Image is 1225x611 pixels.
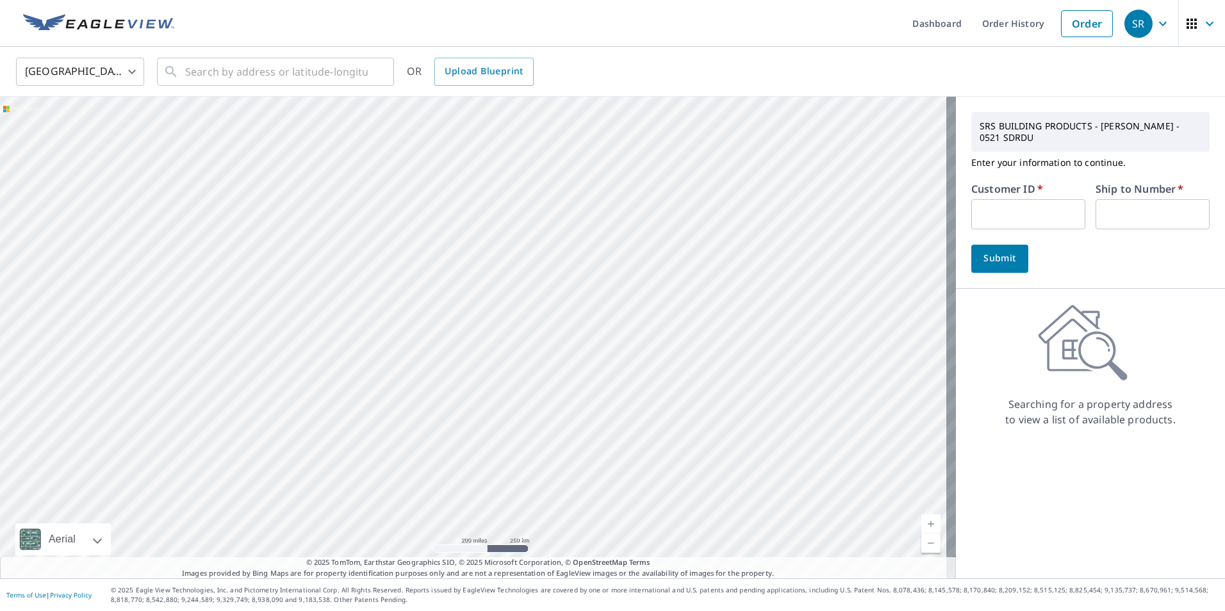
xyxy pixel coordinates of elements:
img: EV Logo [23,14,174,33]
div: OR [407,58,534,86]
label: Customer ID [971,184,1043,194]
a: Privacy Policy [50,591,92,599]
a: Terms [629,557,650,567]
div: [GEOGRAPHIC_DATA] [16,54,144,90]
a: Order [1061,10,1113,37]
input: Search by address or latitude-longitude [185,54,368,90]
a: OpenStreetMap [573,557,627,567]
div: Aerial [45,523,79,555]
div: SR [1124,10,1153,38]
span: © 2025 TomTom, Earthstar Geographics SIO, © 2025 Microsoft Corporation, © [306,557,650,568]
p: | [6,591,92,599]
p: Searching for a property address to view a list of available products. [1005,396,1176,427]
label: Ship to Number [1096,184,1183,194]
span: Upload Blueprint [445,63,523,79]
p: SRS BUILDING PRODUCTS - [PERSON_NAME] - 0521 SDRDU [974,115,1206,149]
a: Current Level 5, Zoom Out [921,534,941,553]
a: Upload Blueprint [434,58,533,86]
p: Enter your information to continue. [971,152,1210,174]
div: Aerial [15,523,111,555]
a: Terms of Use [6,591,46,599]
p: © 2025 Eagle View Technologies, Inc. and Pictometry International Corp. All Rights Reserved. Repo... [111,585,1219,605]
a: Current Level 5, Zoom In [921,514,941,534]
span: Submit [982,250,1018,266]
button: Submit [971,245,1028,273]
